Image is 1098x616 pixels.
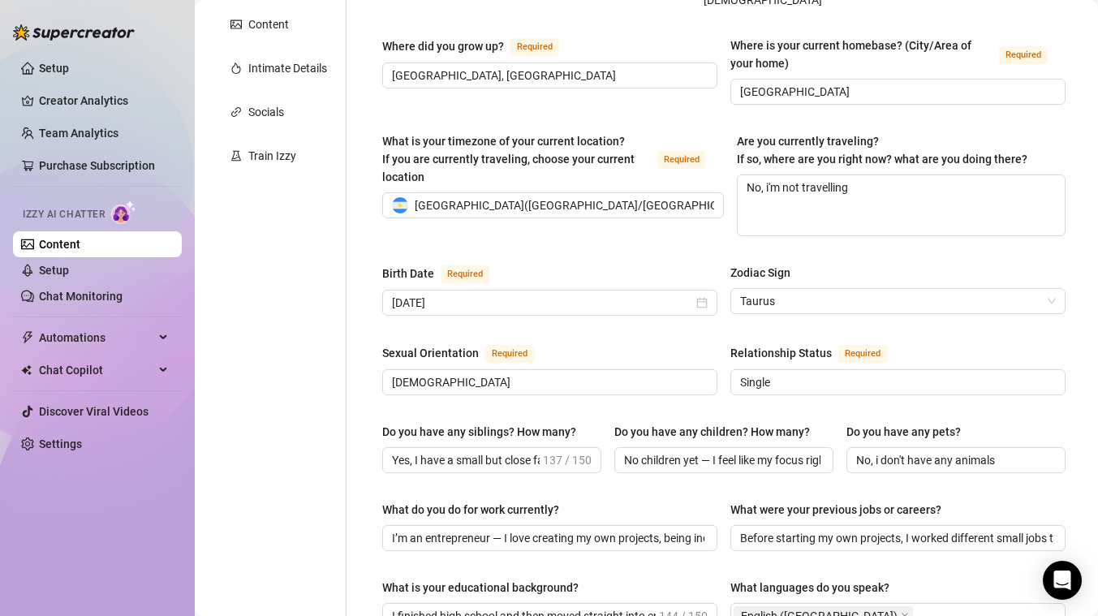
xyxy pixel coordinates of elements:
[392,373,704,391] input: Sexual Orientation
[730,264,790,282] div: Zodiac Sign
[856,451,1053,469] input: Do you have any pets?
[392,451,540,469] input: Do you have any siblings? How many?
[39,62,69,75] a: Setup
[730,37,993,72] div: Where is your current homebase? (City/Area of your home)
[737,135,1027,166] span: Are you currently traveling? If so, where are you right now? what are you doing there?
[39,264,69,277] a: Setup
[510,38,559,56] span: Required
[39,290,123,303] a: Chat Monitoring
[1043,561,1082,600] div: Open Intercom Messenger
[39,405,149,418] a: Discover Viral Videos
[382,423,576,441] div: Do you have any siblings? How many?
[248,147,296,165] div: Train Izzy
[382,501,571,519] label: What do you do for work currently?
[382,343,552,363] label: Sexual Orientation
[39,357,154,383] span: Chat Copilot
[441,265,489,283] span: Required
[730,501,953,519] label: What were your previous jobs or careers?
[730,264,802,282] label: Zodiac Sign
[248,103,284,121] div: Socials
[382,37,504,55] div: Where did you grow up?
[382,423,588,441] label: Do you have any siblings? How many?
[39,325,154,351] span: Automations
[382,501,559,519] div: What do you do for work currently?
[657,151,706,169] span: Required
[740,289,1056,313] span: Taurus
[382,37,577,56] label: Where did you grow up?
[730,501,941,519] div: What were your previous jobs or careers?
[248,59,327,77] div: Intimate Details
[614,423,810,441] div: Do you have any children? How many?
[382,265,434,282] div: Birth Date
[392,294,693,312] input: Birth Date
[485,345,534,363] span: Required
[730,343,905,363] label: Relationship Status
[230,19,242,30] span: picture
[382,579,579,597] div: What is your educational background?
[382,264,507,283] label: Birth Date
[230,106,242,118] span: link
[999,46,1048,64] span: Required
[392,67,704,84] input: Where did you grow up?
[624,451,820,469] input: Do you have any children? How many?
[39,127,118,140] a: Team Analytics
[230,62,242,74] span: fire
[39,88,169,114] a: Creator Analytics
[614,423,821,441] label: Do you have any children? How many?
[248,15,289,33] div: Content
[23,207,105,222] span: Izzy AI Chatter
[13,24,135,41] img: logo-BBDzfeDw.svg
[382,135,635,183] span: What is your timezone of your current location? If you are currently traveling, choose your curre...
[415,193,829,218] span: [GEOGRAPHIC_DATA] ( [GEOGRAPHIC_DATA]/[GEOGRAPHIC_DATA]/Buenos_Aires )
[382,579,590,597] label: What is your educational background?
[838,345,887,363] span: Required
[382,344,479,362] div: Sexual Orientation
[39,437,82,450] a: Settings
[730,579,901,597] label: What languages do you speak?
[740,373,1053,391] input: Relationship Status
[846,423,972,441] label: Do you have any pets?
[738,175,1065,235] textarea: No, i'm not travelling
[39,238,80,251] a: Content
[730,579,889,597] div: What languages do you speak?
[730,344,832,362] div: Relationship Status
[39,159,155,172] a: Purchase Subscription
[111,200,136,224] img: AI Chatter
[392,197,408,213] img: ar
[230,150,242,162] span: experiment
[740,83,1053,101] input: Where is your current homebase? (City/Area of your home)
[21,364,32,376] img: Chat Copilot
[846,423,961,441] div: Do you have any pets?
[730,37,1066,72] label: Where is your current homebase? (City/Area of your home)
[543,451,592,469] span: 137 / 150
[21,331,34,344] span: thunderbolt
[740,529,1053,547] input: What were your previous jobs or careers?
[392,529,704,547] input: What do you do for work currently?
